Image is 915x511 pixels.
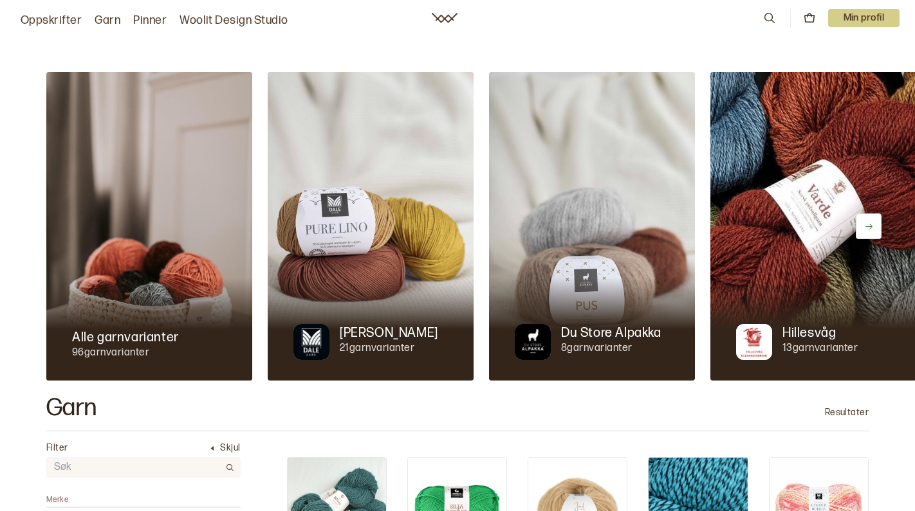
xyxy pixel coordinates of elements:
p: [PERSON_NAME] [340,324,438,342]
img: Merkegarn [736,324,772,360]
h2: Garn [46,396,97,420]
p: Du Store Alpakka [561,324,661,342]
button: User dropdown [828,9,900,27]
input: Søk [46,458,220,477]
a: Woolit [432,13,457,23]
p: Hillesvåg [782,324,836,342]
a: Woolit Design Studio [180,12,288,30]
p: 13 garnvarianter [782,342,858,355]
p: Skjul [220,442,240,454]
p: Resultater [825,406,869,419]
p: 8 garnvarianter [561,342,661,355]
p: 96 garnvarianter [72,346,179,360]
img: Dale Garn [268,72,474,381]
img: Merkegarn [293,324,329,360]
a: Pinner [133,12,167,30]
p: Alle garnvarianter [72,328,179,346]
p: Min profil [828,9,900,27]
img: Du Store Alpakka [489,72,695,381]
span: Merke [46,495,68,505]
img: Alle garnvarianter [46,72,252,381]
img: Merkegarn [515,324,551,360]
p: Filter [46,442,68,454]
a: Garn [95,12,120,30]
a: Oppskrifter [21,12,82,30]
p: 21 garnvarianter [340,342,438,355]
